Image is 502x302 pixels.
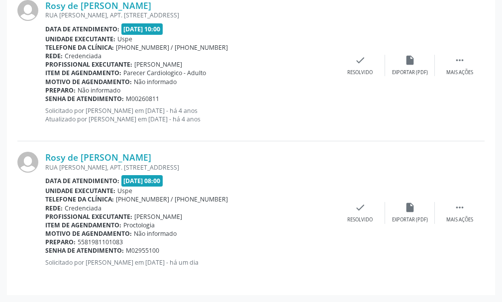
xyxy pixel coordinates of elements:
[45,221,121,229] b: Item de agendamento:
[355,55,366,66] i: check
[117,187,132,195] span: Uspe
[392,216,428,223] div: Exportar (PDF)
[45,238,76,246] b: Preparo:
[45,152,151,163] a: Rosy de [PERSON_NAME]
[45,246,124,255] b: Senha de atendimento:
[347,216,373,223] div: Resolvido
[45,95,124,103] b: Senha de atendimento:
[116,43,228,52] span: [PHONE_NUMBER] / [PHONE_NUMBER]
[45,187,115,195] b: Unidade executante:
[45,163,335,172] div: RUA [PERSON_NAME], APT. [STREET_ADDRESS]
[45,204,63,212] b: Rede:
[17,152,38,173] img: img
[121,175,163,187] span: [DATE] 08:00
[404,55,415,66] i: insert_drive_file
[45,195,114,203] b: Telefone da clínica:
[134,60,182,69] span: [PERSON_NAME]
[126,95,159,103] span: M00260811
[355,202,366,213] i: check
[45,52,63,60] b: Rede:
[45,177,119,185] b: Data de atendimento:
[134,212,182,221] span: [PERSON_NAME]
[446,216,473,223] div: Mais ações
[45,212,132,221] b: Profissional executante:
[45,43,114,52] b: Telefone da clínica:
[116,195,228,203] span: [PHONE_NUMBER] / [PHONE_NUMBER]
[392,69,428,76] div: Exportar (PDF)
[45,86,76,95] b: Preparo:
[121,23,163,35] span: [DATE] 10:00
[45,69,121,77] b: Item de agendamento:
[45,106,335,123] p: Solicitado por [PERSON_NAME] em [DATE] - há 4 anos Atualizado por [PERSON_NAME] em [DATE] - há 4 ...
[45,78,132,86] b: Motivo de agendamento:
[45,35,115,43] b: Unidade executante:
[126,246,159,255] span: M02955100
[45,60,132,69] b: Profissional executante:
[454,202,465,213] i: 
[404,202,415,213] i: insert_drive_file
[45,11,335,19] div: RUA [PERSON_NAME], APT. [STREET_ADDRESS]
[45,258,335,267] p: Solicitado por [PERSON_NAME] em [DATE] - há um dia
[123,69,206,77] span: Parecer Cardiologico - Adulto
[65,204,101,212] span: Credenciada
[446,69,473,76] div: Mais ações
[117,35,132,43] span: Uspe
[134,78,177,86] span: Não informado
[78,86,120,95] span: Não informado
[134,229,177,238] span: Não informado
[45,229,132,238] b: Motivo de agendamento:
[45,25,119,33] b: Data de atendimento:
[123,221,155,229] span: Proctologia
[347,69,373,76] div: Resolvido
[454,55,465,66] i: 
[65,52,101,60] span: Credenciada
[78,238,123,246] span: 5581981101083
